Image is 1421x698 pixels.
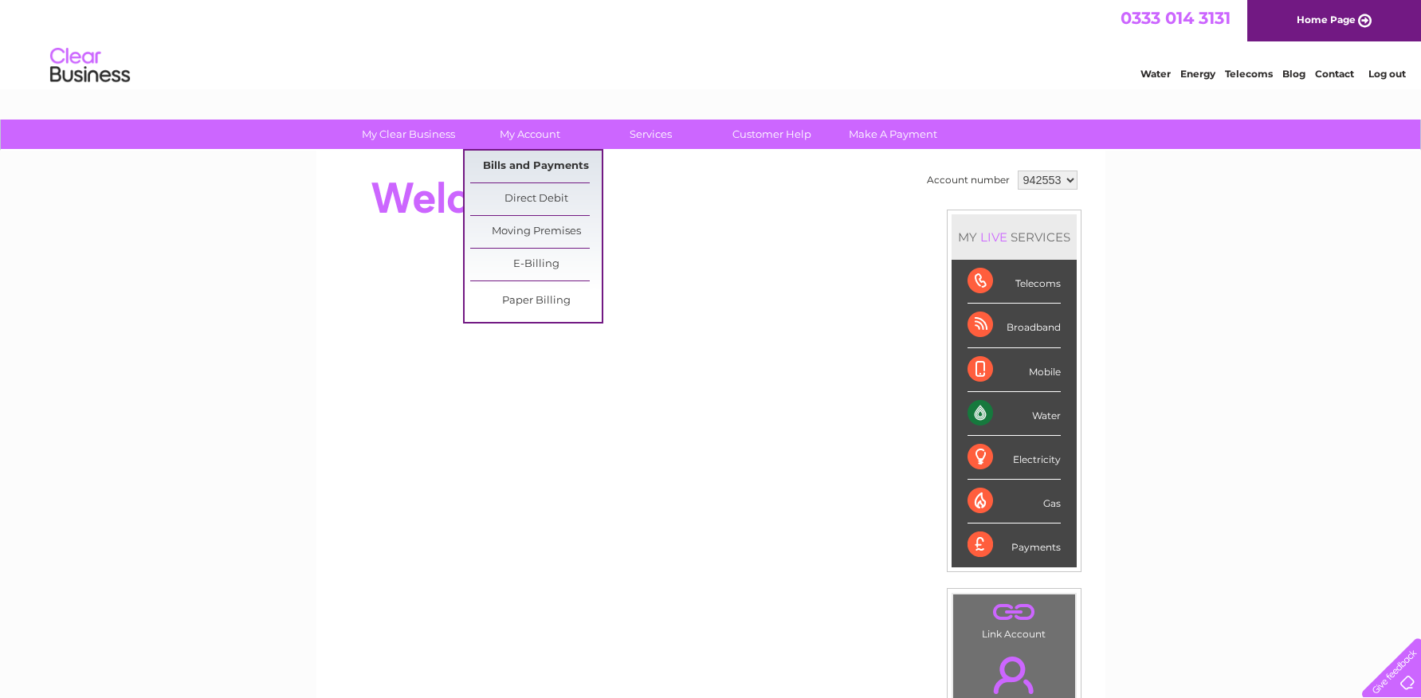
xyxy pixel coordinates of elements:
[1315,68,1354,80] a: Contact
[952,594,1076,644] td: Link Account
[470,249,602,280] a: E-Billing
[335,9,1088,77] div: Clear Business is a trading name of Verastar Limited (registered in [GEOGRAPHIC_DATA] No. 3667643...
[968,348,1061,392] div: Mobile
[968,304,1061,347] div: Broadband
[968,260,1061,304] div: Telecoms
[1282,68,1305,80] a: Blog
[470,151,602,182] a: Bills and Payments
[470,285,602,317] a: Paper Billing
[464,120,595,149] a: My Account
[1225,68,1273,80] a: Telecoms
[923,167,1014,194] td: Account number
[957,598,1071,626] a: .
[1140,68,1171,80] a: Water
[827,120,959,149] a: Make A Payment
[470,216,602,248] a: Moving Premises
[952,214,1077,260] div: MY SERVICES
[1121,8,1231,28] a: 0333 014 3131
[1180,68,1215,80] a: Energy
[968,480,1061,523] div: Gas
[343,120,474,149] a: My Clear Business
[968,523,1061,567] div: Payments
[968,392,1061,436] div: Water
[585,120,716,149] a: Services
[49,41,131,90] img: logo.png
[1368,68,1406,80] a: Log out
[706,120,838,149] a: Customer Help
[977,229,1011,245] div: LIVE
[968,436,1061,480] div: Electricity
[470,183,602,215] a: Direct Debit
